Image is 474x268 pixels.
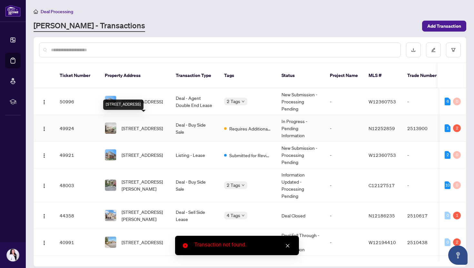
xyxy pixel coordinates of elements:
[427,21,461,31] span: Add Transaction
[42,214,47,219] img: Logo
[445,124,450,132] div: 1
[171,142,219,168] td: Listing - Lease
[227,98,240,105] span: 2 Tags
[445,212,450,219] div: 0
[276,115,325,142] td: In Progress - Pending Information
[42,240,47,245] img: Logo
[227,181,240,189] span: 2 Tags
[100,63,171,88] th: Property Address
[42,100,47,105] img: Logo
[171,229,219,256] td: Deal - Buy Side Sale
[445,98,450,105] div: 6
[39,96,49,107] button: Logo
[453,98,461,105] div: 0
[183,243,188,248] span: close-circle
[325,142,363,168] td: -
[445,238,450,246] div: 0
[41,9,73,14] span: Deal Processing
[219,63,276,88] th: Tags
[122,239,163,246] span: [STREET_ADDRESS]
[5,5,21,17] img: logo
[402,142,447,168] td: -
[122,98,163,105] span: [STREET_ADDRESS]
[103,100,143,110] div: [STREET_ADDRESS]
[453,124,461,132] div: 2
[402,202,447,229] td: 2510617
[171,63,219,88] th: Transaction Type
[445,151,450,159] div: 2
[122,151,163,158] span: [STREET_ADDRESS]
[42,153,47,158] img: Logo
[39,210,49,221] button: Logo
[453,212,461,219] div: 1
[325,168,363,202] td: -
[105,180,116,191] img: thumbnail-img
[363,63,402,88] th: MLS #
[276,63,325,88] th: Status
[325,202,363,229] td: -
[325,229,363,256] td: -
[284,242,291,249] a: Close
[402,63,447,88] th: Trade Number
[122,125,163,132] span: [STREET_ADDRESS]
[39,237,49,247] button: Logo
[105,210,116,221] img: thumbnail-img
[431,48,436,52] span: edit
[105,237,116,248] img: thumbnail-img
[276,229,325,256] td: Deal Fell Through - Pending Information
[406,43,421,57] button: download
[276,142,325,168] td: New Submission - Processing Pending
[242,100,245,103] span: down
[448,245,468,265] button: Open asap
[54,142,100,168] td: 49921
[54,168,100,202] td: 48003
[426,43,441,57] button: edit
[229,125,271,132] span: Requires Additional Docs
[445,181,450,189] div: 10
[54,115,100,142] td: 49924
[54,63,100,88] th: Ticket Number
[171,202,219,229] td: Deal - Sell Side Lease
[276,88,325,115] td: New Submission - Processing Pending
[402,168,447,202] td: -
[369,125,395,131] span: N12252859
[325,115,363,142] td: -
[194,241,291,249] div: Transaction not found.
[122,178,165,192] span: [STREET_ADDRESS][PERSON_NAME]
[402,229,447,256] td: 2510438
[402,88,447,115] td: -
[227,212,240,219] span: 4 Tags
[369,213,395,218] span: N12186235
[325,63,363,88] th: Project Name
[34,20,145,32] a: [PERSON_NAME] - Transactions
[105,149,116,160] img: thumbnail-img
[54,229,100,256] td: 40991
[39,123,49,133] button: Logo
[446,43,461,57] button: filter
[369,99,396,104] span: W12360753
[369,239,396,245] span: W12194410
[422,21,466,32] button: Add Transaction
[402,115,447,142] td: 2513900
[369,152,396,158] span: W12360753
[453,238,461,246] div: 2
[369,182,395,188] span: C12127517
[34,9,38,14] span: home
[54,202,100,229] td: 44358
[451,48,456,52] span: filter
[105,96,116,107] img: thumbnail-img
[39,180,49,190] button: Logo
[453,151,461,159] div: 0
[229,152,271,159] span: Submitted for Review
[242,184,245,187] span: down
[276,202,325,229] td: Deal Closed
[285,244,290,248] span: close
[39,150,49,160] button: Logo
[411,48,416,52] span: download
[171,115,219,142] td: Deal - Buy Side Sale
[276,168,325,202] td: Information Updated - Processing Pending
[171,88,219,115] td: Deal - Agent Double End Lease
[325,88,363,115] td: -
[42,183,47,188] img: Logo
[105,123,116,134] img: thumbnail-img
